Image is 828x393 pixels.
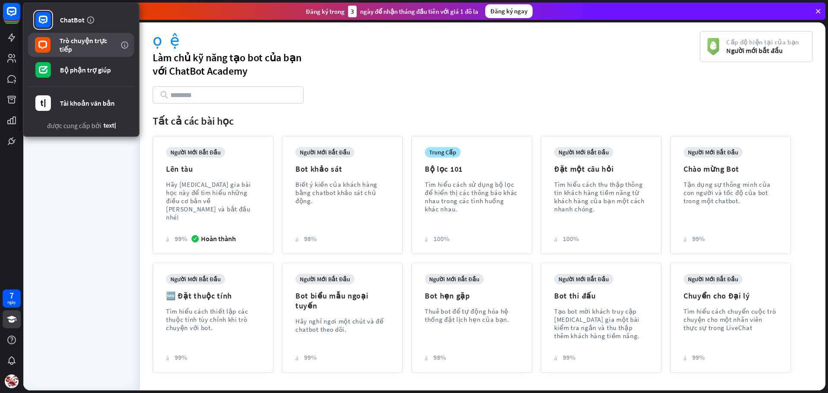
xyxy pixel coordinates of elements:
font: trái tim [425,236,431,242]
font: Người mới bắt đầu [726,46,783,55]
font: Làm chủ kỹ năng tạo bot của bạn [153,51,301,64]
font: 3 [351,7,354,16]
font: 7 [9,290,14,301]
font: 99% [563,353,575,362]
font: người mới bắt đầu [688,148,738,156]
font: học viện [153,31,179,47]
font: Bot biểu mẫu ngoại tuyến [295,291,369,311]
font: Chuyển cho Đại lý [684,291,750,301]
font: Đăng ký trong [306,7,345,16]
font: trái tim [295,354,302,361]
font: Bot khảo sát [295,164,342,174]
font: người mới bắt đầu [558,275,609,283]
font: Hãy [MEDICAL_DATA] gia bài học này để tìm hiểu những điều cơ bản về [PERSON_NAME] và bắt đầu nhé! [166,180,251,221]
font: trái tim [684,354,690,361]
font: trái tim [425,354,431,361]
font: trái tim [166,354,172,361]
font: Tất cả các bài học [153,114,234,128]
font: trái tim [554,354,561,361]
font: người mới bắt đầu [170,148,221,156]
font: Chào mừng Bot [684,164,739,174]
font: trái tim [166,236,172,242]
font: Lên tàu [166,164,193,174]
font: 99% [304,353,317,362]
font: Cấp độ hiện tại của bạn [726,38,799,46]
font: Bộ lọc 101 [425,164,463,174]
font: 98% [433,353,446,362]
font: trái tim [554,236,561,242]
font: Hãy nghỉ ngơi một chút và để chatbot theo dõi. [295,317,384,333]
font: Tìm hiểu cách chuyển cuộc trò chuyện cho một nhân viên thực sự trong LiveChat [684,307,776,332]
font: Tận dụng sự thông minh của con người và tốc độ của bot trong một chatbot. [684,180,771,205]
font: người mới bắt đầu [170,275,221,283]
font: người mới bắt đầu [429,275,480,283]
font: Biết ý kiến ​​của khách hàng bằng chatbot khảo sát chủ động. [295,180,377,205]
font: Đăng ký ngay [490,7,527,15]
font: người mới bắt đầu [300,148,350,156]
font: 99% [692,353,705,362]
font: Hoàn thành [201,234,236,243]
font: 98% [304,234,317,243]
font: ngày để nhận tháng đầu tiên với giá 1 đô la [360,7,478,16]
font: người mới bắt đầu [558,148,609,156]
a: 7 ngày [3,289,21,308]
font: trái tim [684,236,690,242]
font: Tìm hiểu cách thu thập thông tin khách hàng tiềm năng từ khách hàng của bạn một cách nhanh chóng. [554,180,645,213]
font: người mới bắt đầu [688,275,738,283]
font: trung cấp [429,148,456,156]
font: 100% [433,234,449,243]
font: Tìm hiểu cách thiết lập các thuộc tính tùy chỉnh khi trò chuyện với bot. [166,307,248,332]
font: ngày [7,299,16,305]
font: với ChatBot Academy [153,64,248,78]
font: Tạo bot mời khách truy cập [MEDICAL_DATA] gia một bài kiểm tra ngắn và thu thập thêm khách hàng t... [554,307,640,340]
font: 99% [692,234,705,243]
font: 99% [175,353,187,362]
button: Mở tiện ích trò chuyện LiveChat [7,3,33,29]
font: Bot hẹn gặp [425,291,470,301]
font: 99% [175,234,187,243]
font: Bot thi đấu [554,291,596,301]
font: Thuê bot để tự động hóa hệ thống đặt lịch hẹn của bạn. [425,307,509,324]
font: Đặt một câu hỏi [554,164,614,174]
font: trái tim [295,236,302,242]
font: Tìm hiểu cách sử dụng bộ lọc để hiển thị các thông báo khác nhau trong các tình huống khác nhau. [425,180,517,213]
font: 🆕 Đặt thuộc tính [166,291,232,301]
font: người mới bắt đầu [300,275,350,283]
font: 100% [563,234,579,243]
